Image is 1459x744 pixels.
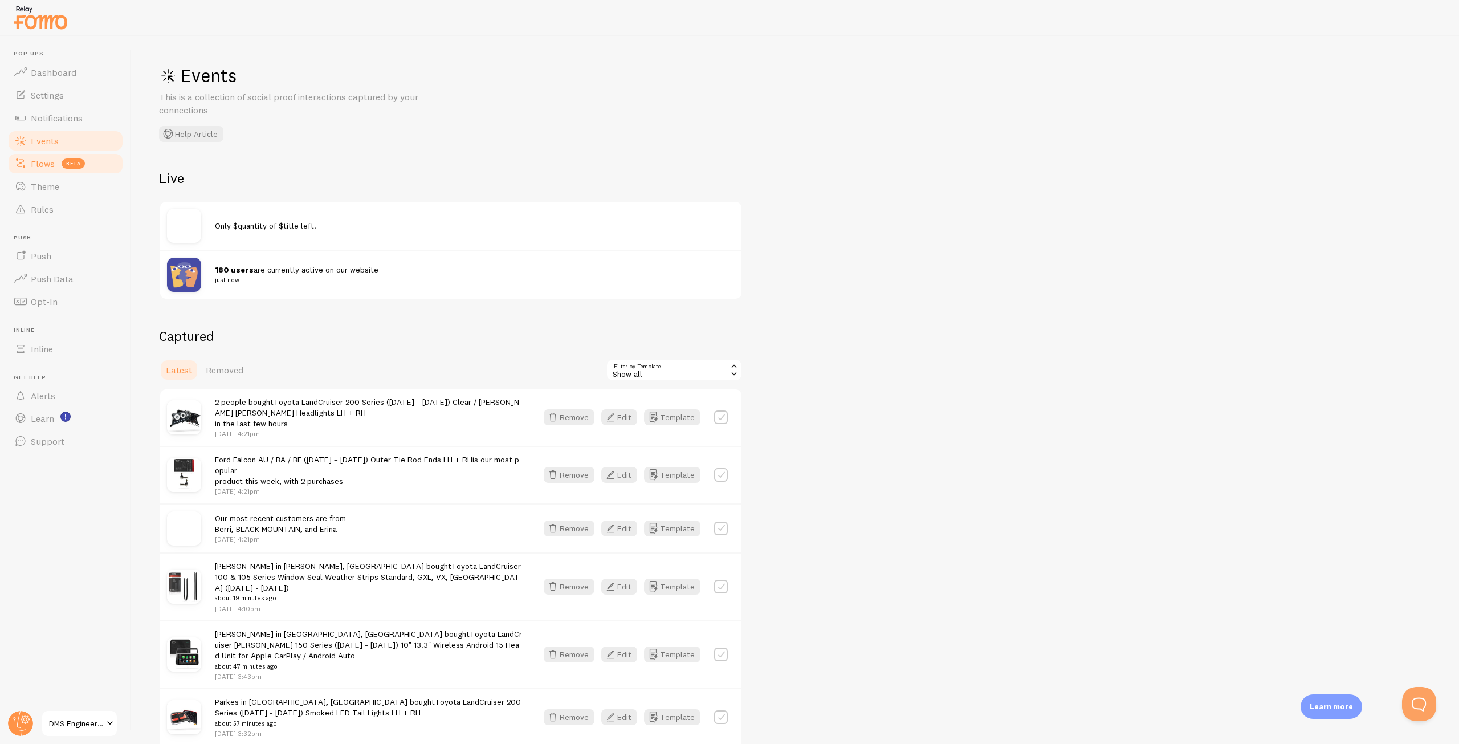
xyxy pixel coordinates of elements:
[601,467,644,483] a: Edit
[601,409,637,425] button: Edit
[215,265,254,275] strong: 180 users
[31,273,74,284] span: Push Data
[206,364,243,376] span: Removed
[31,67,76,78] span: Dashboard
[215,534,346,544] p: [DATE] 4:21pm
[601,579,644,595] a: Edit
[215,275,721,285] small: just now
[601,709,637,725] button: Edit
[159,169,743,187] h2: Live
[215,486,523,496] p: [DATE] 4:21pm
[167,400,201,434] img: landcruiser_200_angel_eye_headlights_floating_small.jpg
[7,338,124,360] a: Inline
[167,570,201,604] img: ToyotaHiluxrubberwindowweatherstrip_dccc3905-af69-4b21-aebd-ae745f42e653_small.jpg
[215,718,523,729] small: about 57 minutes ago
[215,697,521,718] a: Toyota LandCruiser 200 Series ([DATE] - [DATE]) Smoked LED Tail Lights LH + RH
[62,158,85,169] span: beta
[544,409,594,425] button: Remove
[7,407,124,430] a: Learn
[544,647,594,662] button: Remove
[215,454,519,487] span: is our most popular product this week, with 2 purchases
[31,90,64,101] span: Settings
[544,521,594,536] button: Remove
[644,709,700,725] button: Template
[601,709,644,725] a: Edit
[606,359,743,381] div: Show all
[167,511,201,546] img: no_image.svg
[215,604,523,613] p: [DATE] 4:10pm
[215,729,523,738] p: [DATE] 3:32pm
[601,521,637,536] button: Edit
[31,250,51,262] span: Push
[14,327,124,334] span: Inline
[215,629,523,672] span: [PERSON_NAME] in [GEOGRAPHIC_DATA], [GEOGRAPHIC_DATA] bought
[544,467,594,483] button: Remove
[166,364,192,376] span: Latest
[31,181,59,192] span: Theme
[7,107,124,129] a: Notifications
[31,112,83,124] span: Notifications
[7,290,124,313] a: Opt-In
[14,50,124,58] span: Pop-ups
[167,458,201,492] img: FordFalconAUBABF_1998_2008_OuterTireRodEndRH_LH_small.jpg
[215,397,519,429] span: 2 people bought in the last few hours
[601,579,637,595] button: Edit
[159,64,501,87] h1: Events
[7,129,124,152] a: Events
[7,430,124,453] a: Support
[215,221,316,231] span: Only $quantity of $title left!
[49,717,103,730] span: DMS Engineering
[7,267,124,290] a: Push Data
[7,198,124,221] a: Rules
[215,429,523,438] p: [DATE] 4:21pm
[31,390,55,401] span: Alerts
[14,234,124,242] span: Push
[159,91,433,117] p: This is a collection of social proof interactions captured by your connections
[215,697,523,729] span: Parkes in [GEOGRAPHIC_DATA], [GEOGRAPHIC_DATA] bought
[31,158,55,169] span: Flows
[601,409,644,425] a: Edit
[601,647,644,662] a: Edit
[31,296,58,307] span: Opt-In
[215,561,521,593] a: Toyota LandCruiser 100 & 105 Series Window Seal Weather Strips Standard, GXL, VX, [GEOGRAPHIC_DAT...
[31,413,54,424] span: Learn
[199,359,250,381] a: Removed
[1310,701,1353,712] p: Learn more
[1301,694,1362,719] div: Learn more
[215,265,721,286] span: are currently active on our website
[1402,687,1436,721] iframe: Help Scout Beacon - Open
[215,593,523,603] small: about 19 minutes ago
[215,513,346,534] span: Our most recent customers are from Berri, BLACK MOUNTAIN, and Erina
[215,397,519,418] a: Toyota LandCruiser 200 Series ([DATE] - [DATE]) Clear / [PERSON_NAME] [PERSON_NAME] Headlights LH...
[167,637,201,672] img: 10-inches-Prado-2018-22-150---HEAD-UNITS---Floating_small.jpg
[41,710,118,737] a: DMS Engineering
[12,3,69,32] img: fomo-relay-logo-orange.svg
[31,343,53,355] span: Inline
[544,579,594,595] button: Remove
[167,258,201,292] img: pageviews.png
[601,521,644,536] a: Edit
[215,661,523,672] small: about 47 minutes ago
[644,647,700,662] button: Template
[215,561,523,604] span: [PERSON_NAME] in [PERSON_NAME], [GEOGRAPHIC_DATA] bought
[544,709,594,725] button: Remove
[159,126,223,142] button: Help Article
[644,409,700,425] a: Template
[31,204,54,215] span: Rules
[7,84,124,107] a: Settings
[167,700,201,734] img: landcruiser200smokedtaillightsfloating_small.jpg
[644,579,700,595] button: Template
[644,521,700,536] button: Template
[60,412,71,422] svg: <p>Watch New Feature Tutorials!</p>
[215,629,522,661] a: Toyota LandCruiser [PERSON_NAME] 150 Series ([DATE] - [DATE]) 10" 13.3" Wireless Android 15 Head ...
[31,135,59,147] span: Events
[644,467,700,483] button: Template
[167,209,201,243] img: no_image.svg
[215,454,472,465] a: Ford Falcon AU / BA / BF ([DATE] – [DATE]) Outer Tie Rod Ends LH + RH
[7,384,124,407] a: Alerts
